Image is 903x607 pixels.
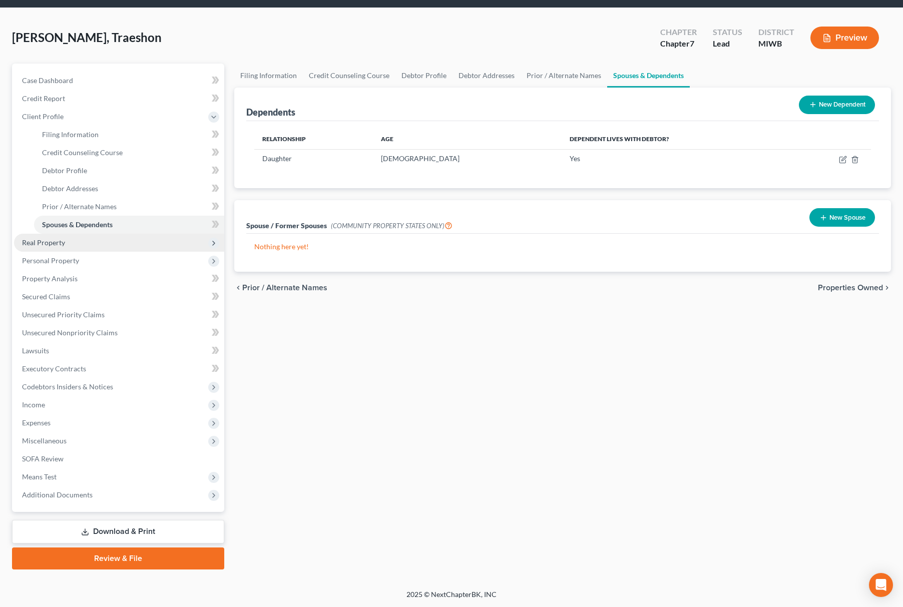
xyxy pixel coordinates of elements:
[246,106,295,118] div: Dependents
[22,292,70,301] span: Secured Claims
[799,96,875,114] button: New Dependent
[14,324,224,342] a: Unsecured Nonpriority Claims
[22,94,65,103] span: Credit Report
[14,90,224,108] a: Credit Report
[12,547,224,569] a: Review & File
[869,573,893,597] div: Open Intercom Messenger
[660,38,697,50] div: Chapter
[254,129,373,149] th: Relationship
[22,418,51,427] span: Expenses
[690,39,694,48] span: 7
[521,64,607,88] a: Prior / Alternate Names
[883,284,891,292] i: chevron_right
[713,27,742,38] div: Status
[395,64,453,88] a: Debtor Profile
[14,360,224,378] a: Executory Contracts
[14,72,224,90] a: Case Dashboard
[22,238,65,247] span: Real Property
[234,64,303,88] a: Filing Information
[42,148,123,157] span: Credit Counseling Course
[22,436,67,445] span: Miscellaneous
[14,306,224,324] a: Unsecured Priority Claims
[22,382,113,391] span: Codebtors Insiders & Notices
[34,126,224,144] a: Filing Information
[562,129,791,149] th: Dependent lives with debtor?
[22,256,79,265] span: Personal Property
[22,310,105,319] span: Unsecured Priority Claims
[453,64,521,88] a: Debtor Addresses
[14,288,224,306] a: Secured Claims
[373,149,562,168] td: [DEMOGRAPHIC_DATA]
[254,242,871,252] p: Nothing here yet!
[22,400,45,409] span: Income
[254,149,373,168] td: Daughter
[22,490,93,499] span: Additional Documents
[22,76,73,85] span: Case Dashboard
[303,64,395,88] a: Credit Counseling Course
[818,284,891,292] button: Properties Owned chevron_right
[234,284,327,292] button: chevron_left Prior / Alternate Names
[562,149,791,168] td: Yes
[42,202,117,211] span: Prior / Alternate Names
[34,198,224,216] a: Prior / Alternate Names
[42,130,99,139] span: Filing Information
[42,166,87,175] span: Debtor Profile
[818,284,883,292] span: Properties Owned
[22,364,86,373] span: Executory Contracts
[713,38,742,50] div: Lead
[22,328,118,337] span: Unsecured Nonpriority Claims
[246,221,327,230] span: Spouse / Former Spouses
[331,222,453,230] span: (COMMUNITY PROPERTY STATES ONLY)
[14,450,224,468] a: SOFA Review
[42,184,98,193] span: Debtor Addresses
[607,64,690,88] a: Spouses & Dependents
[22,274,78,283] span: Property Analysis
[34,162,224,180] a: Debtor Profile
[22,472,57,481] span: Means Test
[34,144,224,162] a: Credit Counseling Course
[810,27,879,49] button: Preview
[14,342,224,360] a: Lawsuits
[22,112,64,121] span: Client Profile
[34,216,224,234] a: Spouses & Dependents
[234,284,242,292] i: chevron_left
[242,284,327,292] span: Prior / Alternate Names
[22,346,49,355] span: Lawsuits
[22,454,64,463] span: SOFA Review
[12,30,162,45] span: [PERSON_NAME], Traeshon
[14,270,224,288] a: Property Analysis
[809,208,875,227] button: New Spouse
[758,38,794,50] div: MIWB
[758,27,794,38] div: District
[42,220,113,229] span: Spouses & Dependents
[660,27,697,38] div: Chapter
[34,180,224,198] a: Debtor Addresses
[373,129,562,149] th: Age
[12,520,224,543] a: Download & Print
